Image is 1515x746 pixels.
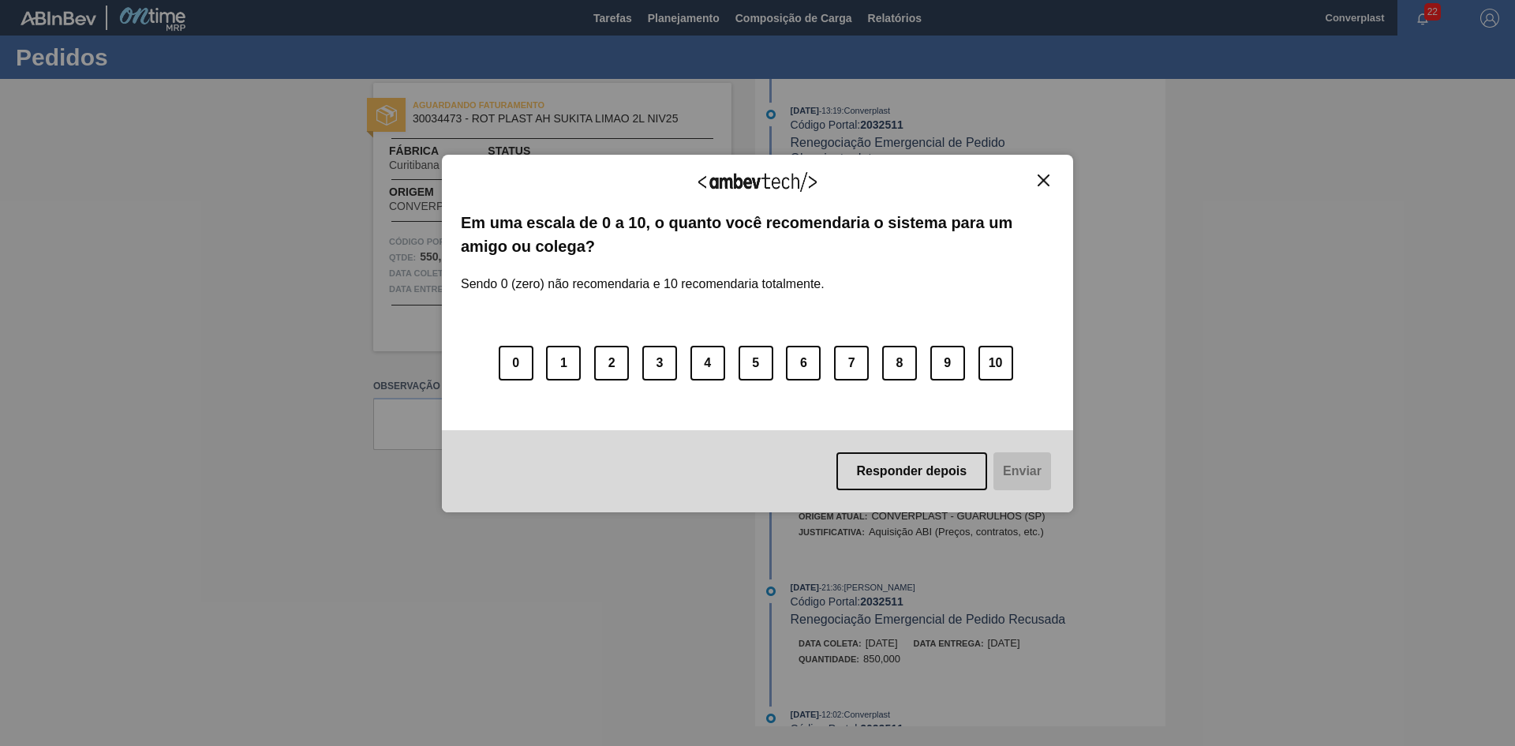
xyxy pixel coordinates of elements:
[698,172,817,192] img: Logo Ambevtech
[594,346,629,380] button: 2
[461,211,1054,259] label: Em uma escala de 0 a 10, o quanto você recomendaria o sistema para um amigo ou colega?
[1038,174,1049,186] img: Close
[836,452,988,490] button: Responder depois
[499,346,533,380] button: 0
[461,258,825,291] label: Sendo 0 (zero) não recomendaria e 10 recomendaria totalmente.
[978,346,1013,380] button: 10
[786,346,821,380] button: 6
[739,346,773,380] button: 5
[882,346,917,380] button: 8
[690,346,725,380] button: 4
[1033,174,1054,187] button: Close
[546,346,581,380] button: 1
[930,346,965,380] button: 9
[834,346,869,380] button: 7
[642,346,677,380] button: 3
